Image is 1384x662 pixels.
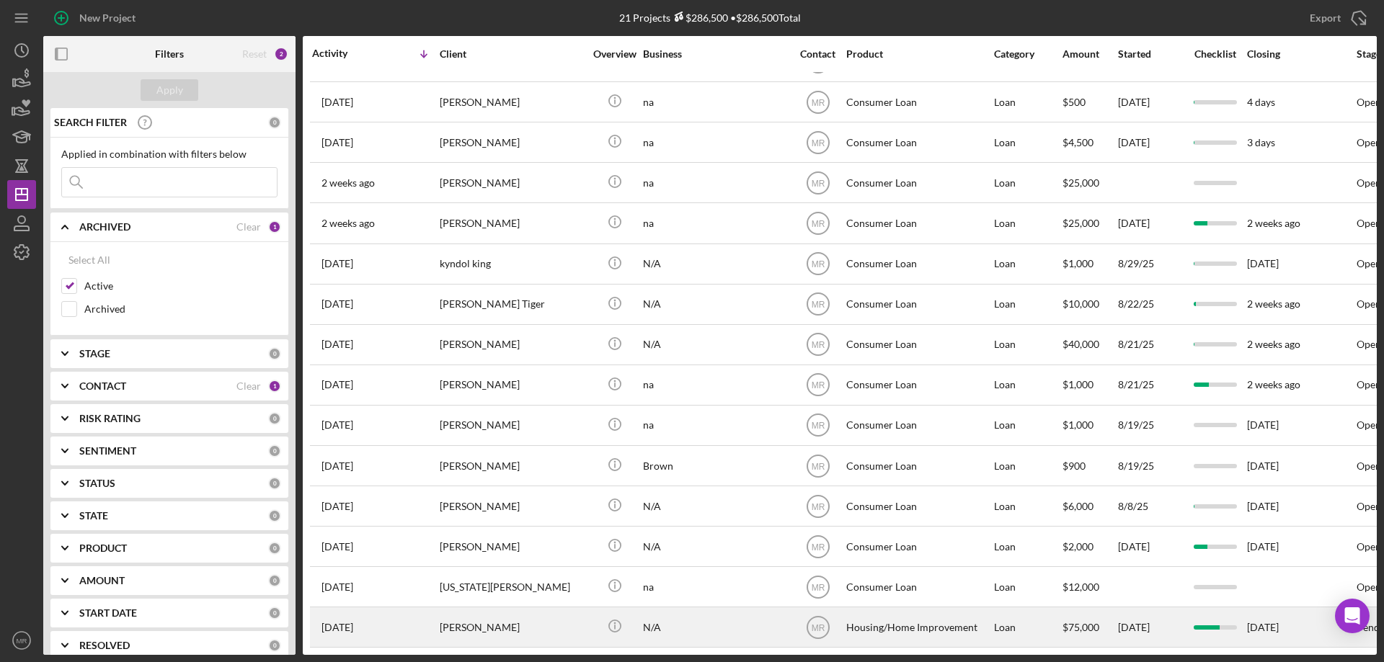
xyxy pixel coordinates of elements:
[811,97,825,107] text: MR
[268,347,281,360] div: 0
[1118,204,1183,242] div: [DATE]
[643,326,787,364] div: N/A
[846,204,990,242] div: Consumer Loan
[846,326,990,364] div: Consumer Loan
[811,582,825,592] text: MR
[79,510,108,522] b: STATE
[321,137,353,148] time: 2025-09-09 13:25
[1063,500,1094,512] span: $6,000
[43,4,150,32] button: New Project
[79,445,136,457] b: SENTIMENT
[440,326,584,364] div: [PERSON_NAME]
[791,48,845,60] div: Contact
[643,447,787,485] div: Brown
[79,640,130,651] b: RESOLVED
[440,608,584,646] div: [PERSON_NAME]
[1063,338,1099,350] span: $40,000
[811,542,825,552] text: MR
[811,501,825,511] text: MR
[1063,257,1094,269] span: $1,000
[811,138,825,148] text: MR
[440,366,584,404] div: [PERSON_NAME]
[643,366,787,404] div: na
[1063,176,1099,189] span: $25,000
[321,581,353,593] time: 2025-08-05 16:53
[321,97,353,108] time: 2025-09-10 11:31
[811,259,825,269] text: MR
[268,444,281,457] div: 0
[994,164,1061,202] div: Loan
[7,626,36,655] button: MR
[54,117,127,128] b: SEARCH FILTER
[643,164,787,202] div: na
[846,447,990,485] div: Consumer Loan
[68,246,110,274] div: Select All
[846,245,990,283] div: Consumer Loan
[1247,621,1279,633] time: [DATE]
[643,48,787,60] div: Business
[846,48,990,60] div: Product
[643,83,787,121] div: na
[994,245,1061,283] div: Loan
[994,326,1061,364] div: Loan
[994,527,1061,565] div: Loan
[643,245,787,283] div: N/A
[1063,48,1117,60] div: Amount
[79,348,110,359] b: STAGE
[84,302,278,316] label: Archived
[846,406,990,444] div: Consumer Loan
[1063,581,1099,593] span: $12,000
[994,568,1061,606] div: Loan
[440,123,584,161] div: [PERSON_NAME]
[1247,257,1279,269] time: [DATE]
[994,48,1061,60] div: Category
[321,218,375,229] time: 2025-09-01 17:56
[1247,298,1300,310] time: 2 weeks ago
[1118,406,1183,444] div: 8/19/25
[1335,599,1370,633] div: Open Intercom Messenger
[643,608,787,646] div: N/A
[994,204,1061,242] div: Loan
[79,221,130,233] b: ARCHIVED
[79,542,127,554] b: PRODUCT
[236,221,261,233] div: Clear
[79,607,137,619] b: START DATE
[155,48,184,60] b: Filters
[619,12,801,24] div: 21 Projects • $286,500 Total
[811,623,825,633] text: MR
[79,478,115,489] b: STATUS
[994,608,1061,646] div: Loan
[1063,378,1094,390] span: $1,000
[811,300,825,310] text: MR
[268,607,281,619] div: 0
[1063,217,1099,229] span: $25,000
[1063,460,1086,472] span: $900
[268,477,281,490] div: 0
[643,568,787,606] div: na
[440,83,584,121] div: [PERSON_NAME]
[440,245,584,283] div: kyndol king
[440,568,584,606] div: [US_STATE][PERSON_NAME]
[1247,48,1355,60] div: Closing
[846,568,990,606] div: Consumer Loan
[1247,136,1275,148] time: 3 days
[587,48,642,60] div: Overview
[1118,245,1183,283] div: 8/29/25
[994,285,1061,323] div: Loan
[1063,419,1094,431] span: $1,000
[268,380,281,393] div: 1
[811,178,825,188] text: MR
[79,4,136,32] div: New Project
[321,541,353,553] time: 2025-08-07 15:01
[141,79,198,101] button: Apply
[1184,48,1246,60] div: Checklist
[1247,378,1300,390] time: 2 weeks ago
[268,542,281,555] div: 0
[643,406,787,444] div: na
[268,412,281,425] div: 0
[643,527,787,565] div: N/A
[156,79,183,101] div: Apply
[1118,285,1183,323] div: 8/22/25
[440,527,584,565] div: [PERSON_NAME]
[1247,96,1275,108] time: 4 days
